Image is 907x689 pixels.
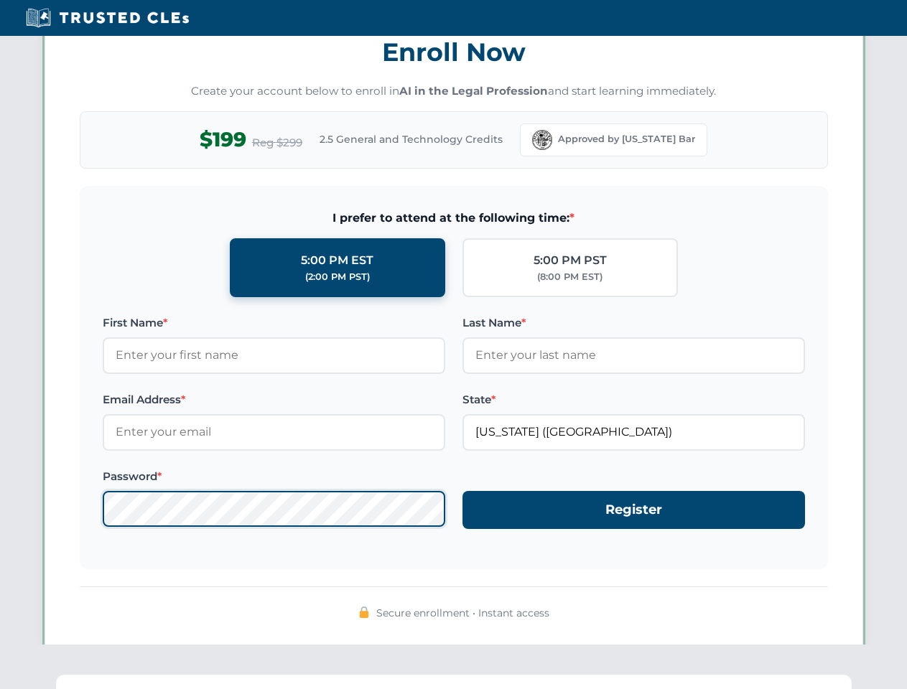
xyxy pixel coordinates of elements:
[537,270,603,284] div: (8:00 PM EST)
[103,414,445,450] input: Enter your email
[80,83,828,100] p: Create your account below to enroll in and start learning immediately.
[200,123,246,156] span: $199
[252,134,302,151] span: Reg $299
[532,130,552,150] img: Florida Bar
[462,491,805,529] button: Register
[22,7,193,29] img: Trusted CLEs
[103,468,445,485] label: Password
[462,414,805,450] input: Florida (FL)
[558,132,695,146] span: Approved by [US_STATE] Bar
[103,391,445,408] label: Email Address
[376,605,549,621] span: Secure enrollment • Instant access
[399,84,548,98] strong: AI in the Legal Profession
[80,29,828,75] h3: Enroll Now
[103,337,445,373] input: Enter your first name
[534,251,607,270] div: 5:00 PM PST
[301,251,373,270] div: 5:00 PM EST
[103,314,445,332] label: First Name
[462,314,805,332] label: Last Name
[305,270,370,284] div: (2:00 PM PST)
[358,606,370,618] img: 🔒
[462,337,805,373] input: Enter your last name
[103,209,805,228] span: I prefer to attend at the following time:
[320,131,503,147] span: 2.5 General and Technology Credits
[462,391,805,408] label: State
